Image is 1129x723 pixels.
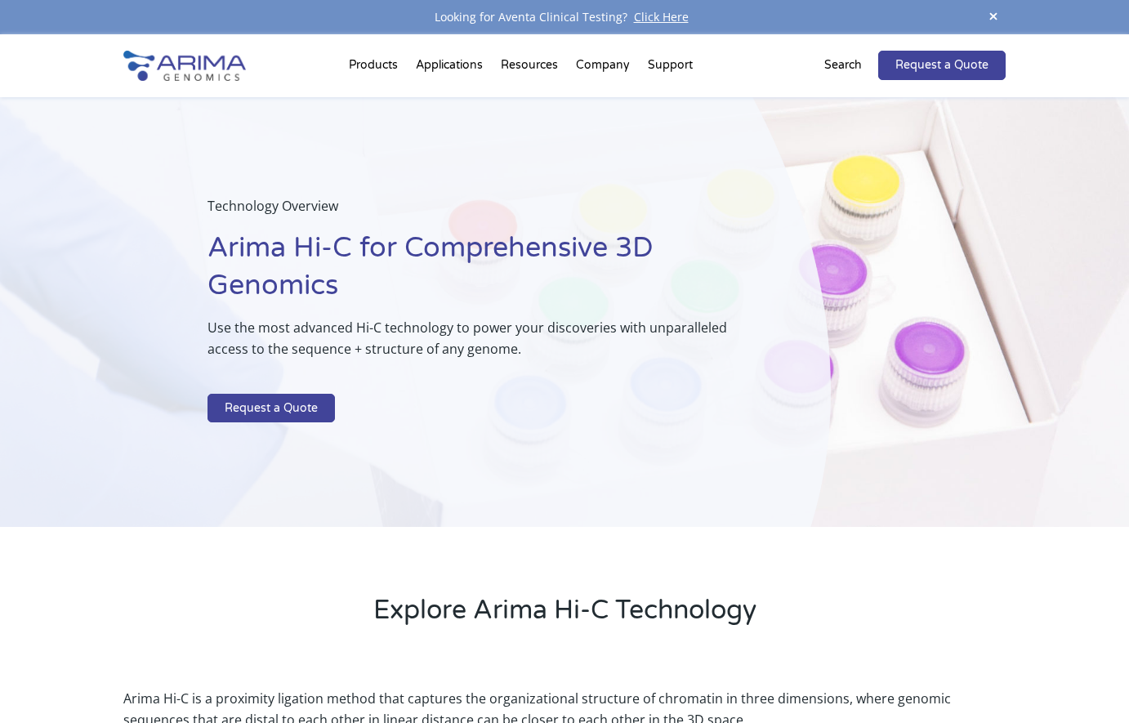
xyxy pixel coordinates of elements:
div: Looking for Aventa Clinical Testing? [123,7,1006,28]
h1: Arima Hi-C for Comprehensive 3D Genomics [208,230,749,317]
a: Request a Quote [208,394,335,423]
p: Use the most advanced Hi-C technology to power your discoveries with unparalleled access to the s... [208,317,749,373]
a: Request a Quote [878,51,1006,80]
p: Technology Overview [208,195,749,230]
img: Arima-Genomics-logo [123,51,246,81]
h2: Explore Arima Hi-C Technology [123,592,1006,641]
p: Search [824,55,862,76]
a: Click Here [627,9,695,25]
